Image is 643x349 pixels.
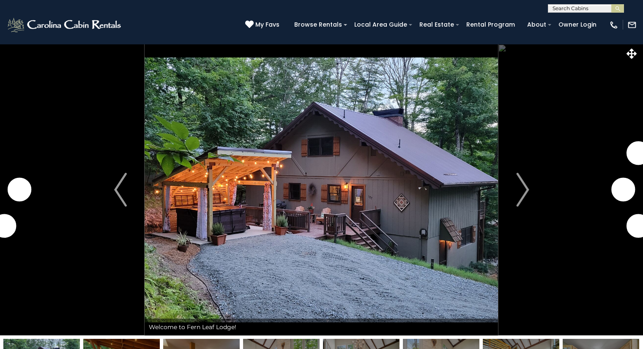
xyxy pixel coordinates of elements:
[114,173,127,207] img: arrow
[415,18,458,31] a: Real Estate
[462,18,519,31] a: Rental Program
[96,44,145,335] button: Previous
[609,20,618,30] img: phone-regular-white.png
[6,16,123,33] img: White-1-2.png
[290,18,346,31] a: Browse Rentals
[255,20,279,29] span: My Favs
[145,319,498,335] div: Welcome to Fern Leaf Lodge!
[498,44,547,335] button: Next
[523,18,550,31] a: About
[627,20,637,30] img: mail-regular-white.png
[554,18,601,31] a: Owner Login
[245,20,282,30] a: My Favs
[516,173,529,207] img: arrow
[350,18,411,31] a: Local Area Guide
